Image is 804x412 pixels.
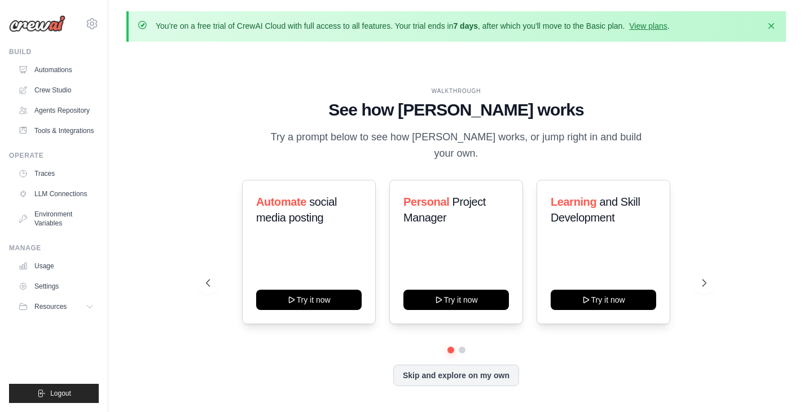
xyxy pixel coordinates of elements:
[14,122,99,140] a: Tools & Integrations
[629,21,667,30] a: View plans
[14,257,99,275] a: Usage
[9,151,99,160] div: Operate
[14,298,99,316] button: Resources
[9,47,99,56] div: Build
[14,165,99,183] a: Traces
[14,185,99,203] a: LLM Connections
[206,87,706,95] div: WALKTHROUGH
[403,290,509,310] button: Try it now
[393,365,519,386] button: Skip and explore on my own
[156,20,670,32] p: You're on a free trial of CrewAI Cloud with full access to all features. Your trial ends in , aft...
[14,277,99,295] a: Settings
[267,129,646,162] p: Try a prompt below to see how [PERSON_NAME] works, or jump right in and build your own.
[256,290,362,310] button: Try it now
[9,384,99,403] button: Logout
[14,101,99,119] a: Agents Repository
[551,196,596,208] span: Learning
[14,81,99,99] a: Crew Studio
[34,302,67,311] span: Resources
[256,196,306,208] span: Automate
[403,196,486,224] span: Project Manager
[9,243,99,252] div: Manage
[206,100,706,120] h1: See how [PERSON_NAME] works
[50,389,71,398] span: Logout
[9,15,65,32] img: Logo
[256,196,337,224] span: social media posting
[453,21,478,30] strong: 7 days
[14,61,99,79] a: Automations
[403,196,449,208] span: Personal
[551,290,656,310] button: Try it now
[14,205,99,232] a: Environment Variables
